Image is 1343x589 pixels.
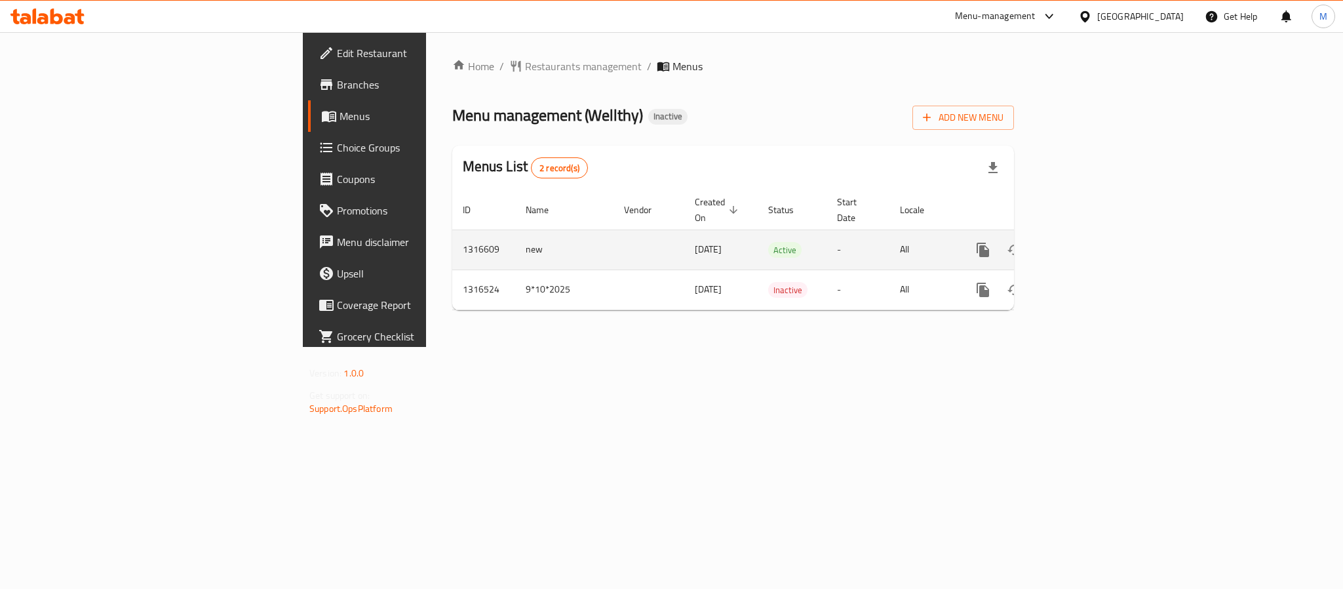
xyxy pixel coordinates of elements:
span: ID [463,202,488,218]
td: All [889,270,957,310]
a: Coverage Report [308,289,527,321]
a: Edit Restaurant [308,37,527,69]
nav: breadcrumb [452,58,1014,74]
button: more [967,274,999,306]
span: Menus [672,58,703,74]
a: Upsell [308,258,527,289]
span: Choice Groups [337,140,516,155]
div: Menu-management [955,9,1036,24]
span: Coverage Report [337,297,516,313]
span: Branches [337,77,516,92]
span: Upsell [337,266,516,281]
div: Total records count [531,157,588,178]
span: Locale [900,202,941,218]
a: Menu disclaimer [308,226,527,258]
button: more [967,234,999,266]
span: Menus [340,108,516,124]
li: / [647,58,652,74]
a: Promotions [308,195,527,226]
span: Active [768,243,802,258]
a: Choice Groups [308,132,527,163]
span: Name [526,202,566,218]
td: - [827,270,889,310]
td: - [827,230,889,270]
span: Restaurants management [525,58,642,74]
span: Vendor [624,202,669,218]
span: Created On [695,194,742,226]
th: Actions [957,190,1104,230]
span: 1.0.0 [343,365,364,382]
span: Start Date [837,194,874,226]
span: Menu disclaimer [337,234,516,250]
h2: Menus List [463,157,588,178]
span: 2 record(s) [532,162,587,174]
span: Version: [309,365,341,382]
span: Coupons [337,171,516,187]
a: Coupons [308,163,527,195]
span: Status [768,202,811,218]
button: Add New Menu [912,106,1014,130]
span: [DATE] [695,241,722,258]
button: Change Status [999,274,1030,306]
span: Add New Menu [923,110,1003,126]
div: Inactive [768,282,808,298]
span: Inactive [768,283,808,298]
div: Inactive [648,109,688,125]
td: All [889,230,957,270]
a: Restaurants management [509,58,642,74]
a: Branches [308,69,527,100]
span: Get support on: [309,387,370,404]
span: Grocery Checklist [337,329,516,344]
span: Promotions [337,203,516,218]
span: Edit Restaurant [337,45,516,61]
a: Grocery Checklist [308,321,527,352]
div: [GEOGRAPHIC_DATA] [1097,9,1184,24]
a: Support.OpsPlatform [309,400,393,417]
span: Inactive [648,111,688,122]
td: new [515,230,613,270]
table: enhanced table [452,190,1104,310]
span: [DATE] [695,281,722,298]
span: Menu management ( Wellthy ) [452,100,643,130]
span: M [1319,9,1327,24]
a: Menus [308,100,527,132]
